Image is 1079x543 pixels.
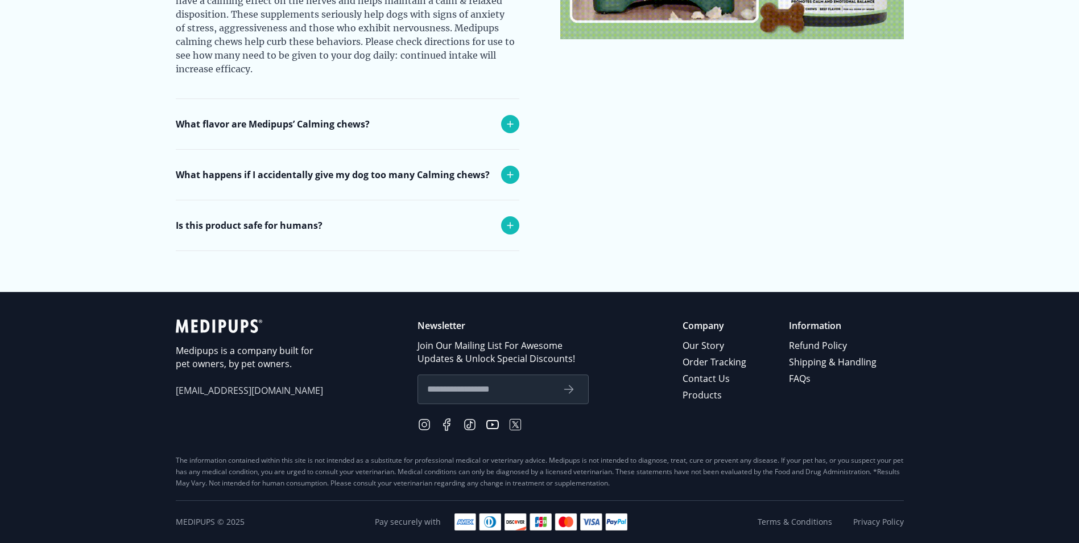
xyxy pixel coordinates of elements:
[789,354,878,371] a: Shipping & Handling
[789,319,878,332] p: Information
[417,319,589,332] p: Newsletter
[789,371,878,387] a: FAQs
[853,516,904,528] a: Privacy Policy
[176,117,370,131] p: What flavor are Medipups’ Calming chews?
[683,387,748,404] a: Products
[176,168,490,182] p: What happens if I accidentally give my dog too many Calming chews?
[375,516,441,528] span: Pay securely with
[789,338,878,354] a: Refund Policy
[683,354,748,371] a: Order Tracking
[176,516,245,528] span: Medipups © 2025
[417,339,589,365] p: Join Our Mailing List For Awesome Updates & Unlock Special Discounts!
[454,513,627,530] img: payment methods
[176,455,904,489] div: The information contained within this site is not intended as a substitute for professional medic...
[683,371,748,387] a: Contact Us
[176,344,324,371] p: Medipups is a company built for pet owners, by pet owners.
[176,200,517,264] div: Please see a veterinarian as soon as possible if you accidentally give too many. If you’re unsure...
[176,384,324,397] span: [EMAIL_ADDRESS][DOMAIN_NAME]
[683,338,748,354] a: Our Story
[176,219,323,232] p: Is this product safe for humans?
[758,516,832,528] a: Terms & Conditions
[176,149,517,186] div: Beef Flavored: Our chews will leave your pup begging for MORE!
[176,250,517,301] div: All our products are intended to be consumed by dogs and are not safe for human consumption. Plea...
[683,319,748,332] p: Company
